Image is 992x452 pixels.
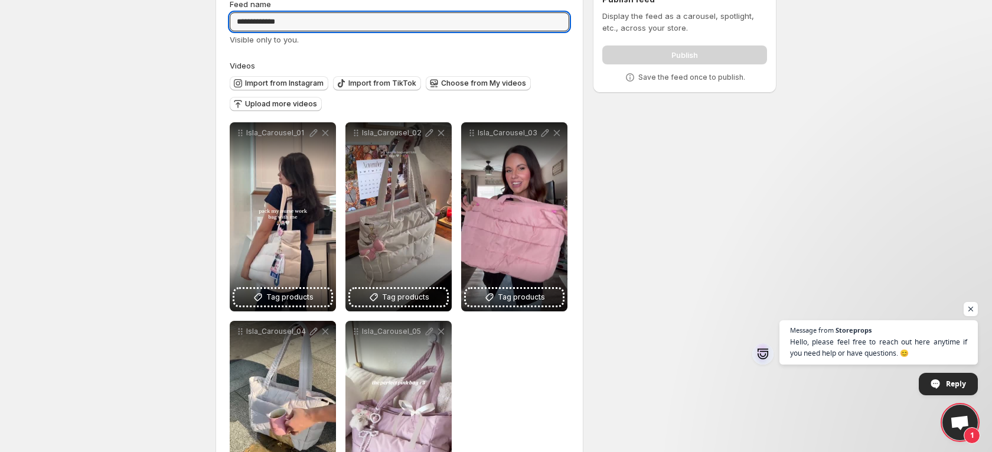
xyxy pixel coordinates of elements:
div: Isla_Carousel_02Tag products [345,122,452,311]
span: Upload more videos [245,99,317,109]
p: Display the feed as a carousel, spotlight, etc., across your store. [602,10,767,34]
p: Isla_Carousel_03 [478,128,539,138]
button: Tag products [466,289,563,305]
button: Import from Instagram [230,76,328,90]
span: Hello, please feel free to reach out here anytime if you need help or have questions. 😊 [790,336,967,359]
button: Upload more videos [230,97,322,111]
p: Save the feed once to publish. [638,73,745,82]
span: 1 [964,427,980,444]
span: Import from TikTok [348,79,416,88]
a: Open chat [942,405,978,440]
button: Tag products [234,289,331,305]
button: Tag products [350,289,447,305]
p: Isla_Carousel_04 [246,327,308,336]
span: Tag products [266,291,314,303]
p: Isla_Carousel_02 [362,128,423,138]
span: Choose from My videos [441,79,526,88]
span: Tag products [382,291,429,303]
span: Tag products [498,291,545,303]
span: Import from Instagram [245,79,324,88]
button: Import from TikTok [333,76,421,90]
span: Videos [230,61,255,70]
p: Isla_Carousel_05 [362,327,423,336]
div: Isla_Carousel_03Tag products [461,122,567,311]
button: Choose from My videos [426,76,531,90]
div: Isla_Carousel_01Tag products [230,122,336,311]
span: Reply [946,373,966,394]
span: Message from [790,327,834,333]
span: Visible only to you. [230,35,299,44]
span: Storeprops [836,327,872,333]
p: Isla_Carousel_01 [246,128,308,138]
